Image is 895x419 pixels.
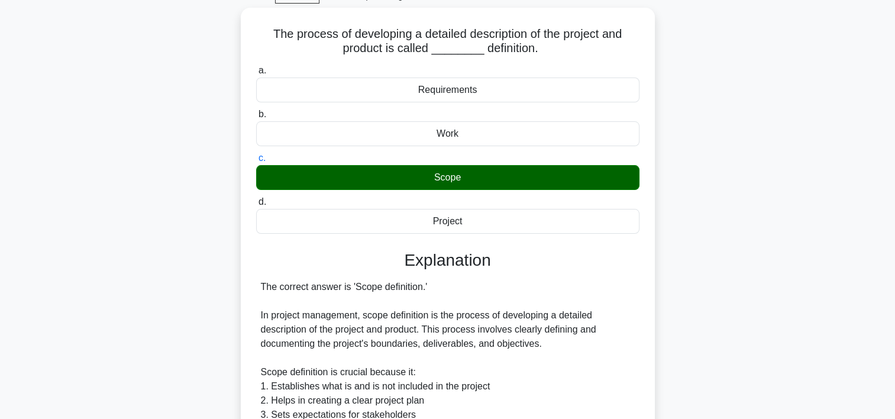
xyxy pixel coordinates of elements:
[256,121,639,146] div: Work
[259,196,266,207] span: d.
[255,27,641,56] h5: The process of developing a detailed description of the project and product is called ________ de...
[259,153,266,163] span: c.
[256,78,639,102] div: Requirements
[263,250,632,270] h3: Explanation
[259,109,266,119] span: b.
[256,165,639,190] div: Scope
[259,65,266,75] span: a.
[256,209,639,234] div: Project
